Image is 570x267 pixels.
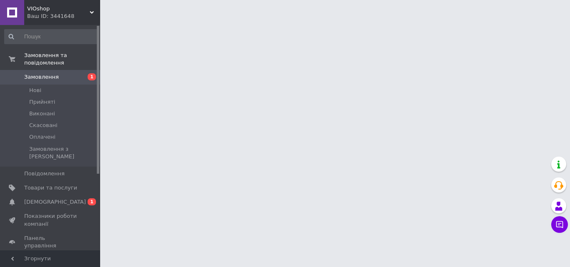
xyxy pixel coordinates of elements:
[27,12,100,20] div: Ваш ID: 3441648
[88,198,96,205] span: 1
[29,145,98,160] span: Замовлення з [PERSON_NAME]
[29,87,41,94] span: Нові
[24,184,77,192] span: Товари та послуги
[24,170,65,177] span: Повідомлення
[24,198,86,206] span: [DEMOGRAPHIC_DATA]
[27,5,90,12] span: VIOshop
[24,212,77,227] span: Показники роботи компанії
[29,110,55,117] span: Виконані
[88,73,96,80] span: 1
[29,122,58,129] span: Скасовані
[551,216,568,233] button: Чат з покупцем
[24,73,59,81] span: Замовлення
[24,235,77,250] span: Панель управління
[24,52,100,67] span: Замовлення та повідомлення
[29,98,55,106] span: Прийняті
[29,133,55,141] span: Оплачені
[4,29,98,44] input: Пошук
